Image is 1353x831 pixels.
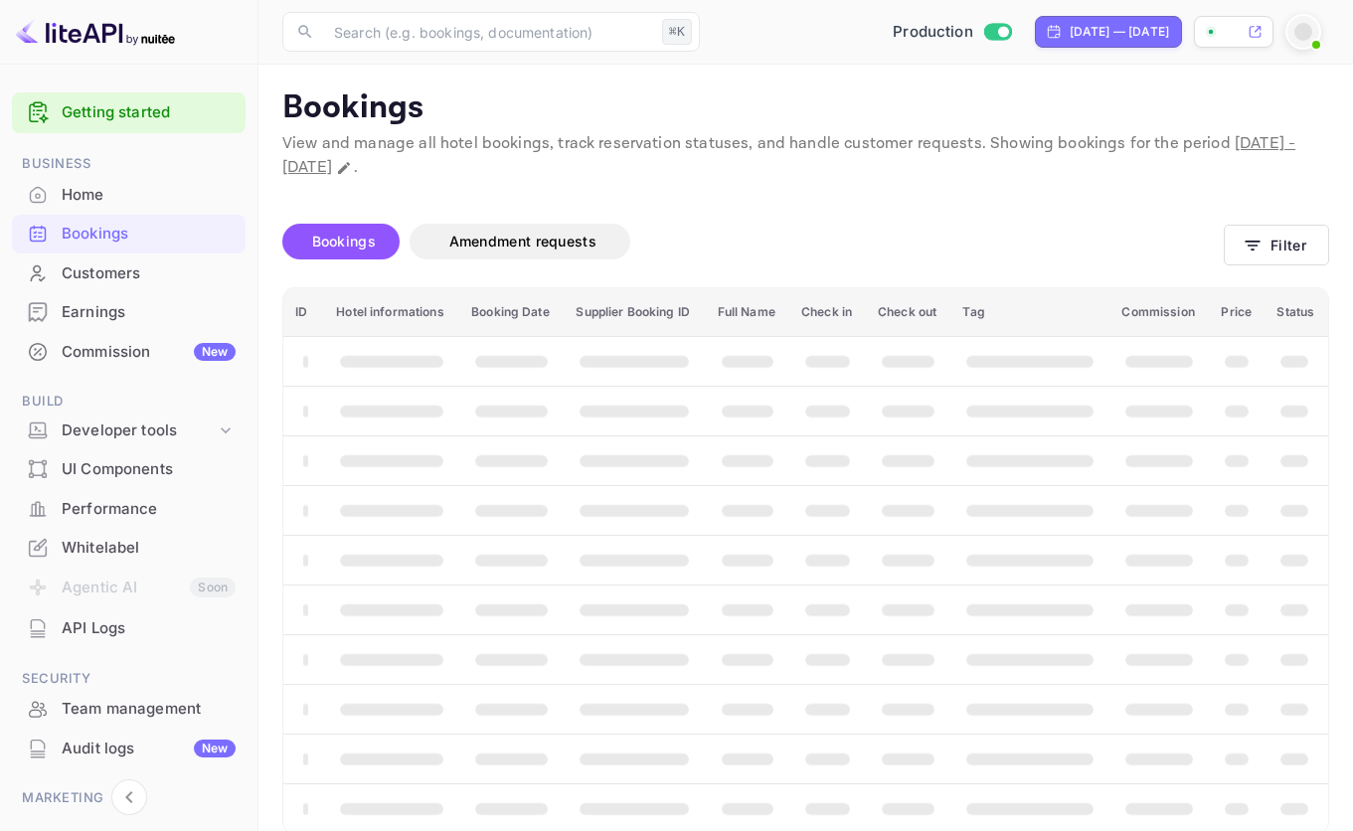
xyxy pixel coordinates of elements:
[885,21,1019,44] div: Switch to Sandbox mode
[322,12,654,52] input: Search (e.g. bookings, documentation)
[459,288,564,337] th: Booking Date
[12,176,246,213] a: Home
[12,215,246,253] div: Bookings
[449,233,596,249] span: Amendment requests
[12,414,246,448] div: Developer tools
[194,343,236,361] div: New
[12,787,246,809] span: Marketing
[662,19,692,45] div: ⌘K
[62,223,236,246] div: Bookings
[1109,288,1209,337] th: Commission
[12,609,246,646] a: API Logs
[1070,23,1169,41] div: [DATE] — [DATE]
[334,158,354,178] button: Change date range
[12,609,246,648] div: API Logs
[789,288,866,337] th: Check in
[12,730,246,766] a: Audit logsNew
[62,184,236,207] div: Home
[12,490,246,529] div: Performance
[282,133,1295,178] span: [DATE] - [DATE]
[324,288,459,337] th: Hotel informations
[282,88,1329,128] p: Bookings
[12,668,246,690] span: Security
[62,698,236,721] div: Team management
[1209,288,1265,337] th: Price
[62,419,216,442] div: Developer tools
[12,690,246,729] div: Team management
[950,288,1109,337] th: Tag
[282,132,1329,180] p: View and manage all hotel bookings, track reservation statuses, and handle customer requests. Sho...
[706,288,789,337] th: Full Name
[12,254,246,293] div: Customers
[62,301,236,324] div: Earnings
[1265,288,1328,337] th: Status
[62,738,236,760] div: Audit logs
[62,617,236,640] div: API Logs
[12,153,246,175] span: Business
[111,779,147,815] button: Collapse navigation
[62,537,236,560] div: Whitelabel
[893,21,973,44] span: Production
[62,262,236,285] div: Customers
[12,176,246,215] div: Home
[564,288,705,337] th: Supplier Booking ID
[12,690,246,727] a: Team management
[62,341,236,364] div: Commission
[12,450,246,487] a: UI Components
[12,333,246,370] a: CommissionNew
[12,293,246,332] div: Earnings
[12,391,246,413] span: Build
[62,498,236,521] div: Performance
[12,333,246,372] div: CommissionNew
[1224,225,1329,265] button: Filter
[12,215,246,251] a: Bookings
[62,458,236,481] div: UI Components
[12,529,246,566] a: Whitelabel
[312,233,376,249] span: Bookings
[12,254,246,291] a: Customers
[194,740,236,757] div: New
[12,490,246,527] a: Performance
[12,293,246,330] a: Earnings
[283,288,324,337] th: ID
[62,101,236,124] a: Getting started
[16,16,175,48] img: LiteAPI logo
[12,529,246,568] div: Whitelabel
[282,224,1224,259] div: account-settings tabs
[12,730,246,768] div: Audit logsNew
[12,92,246,133] div: Getting started
[12,450,246,489] div: UI Components
[866,288,950,337] th: Check out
